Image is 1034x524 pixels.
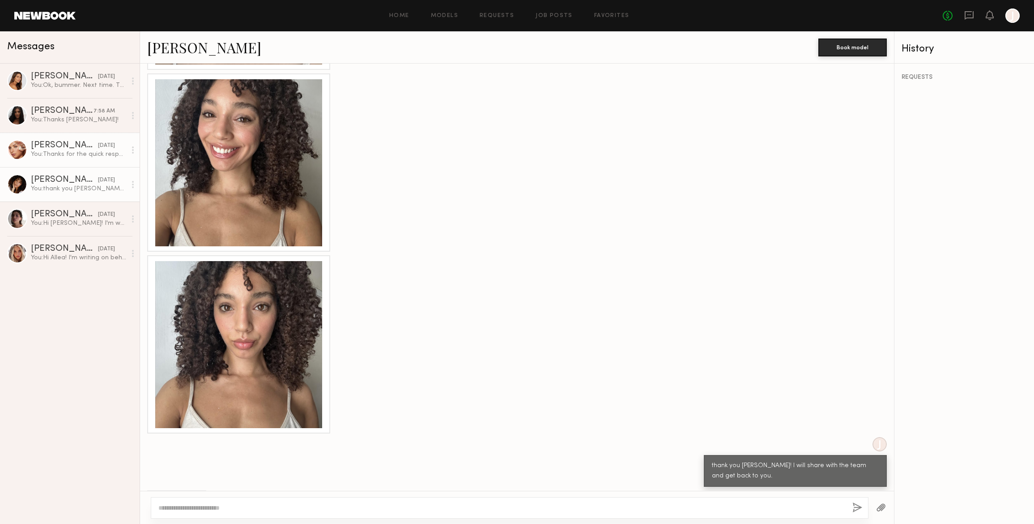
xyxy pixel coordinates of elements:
[7,42,55,52] span: Messages
[389,13,409,19] a: Home
[31,72,98,81] div: [PERSON_NAME]
[31,176,98,185] div: [PERSON_NAME]
[1005,9,1020,23] a: J
[98,73,115,81] div: [DATE]
[31,107,94,116] div: [PERSON_NAME]
[536,13,573,19] a: Job Posts
[31,116,126,124] div: You: Thanks [PERSON_NAME]!
[98,142,115,150] div: [DATE]
[98,210,115,219] div: [DATE]
[147,38,261,57] a: [PERSON_NAME]
[98,245,115,253] div: [DATE]
[94,107,115,116] div: 7:58 AM
[31,210,98,219] div: [PERSON_NAME]
[31,219,126,228] div: You: Hi [PERSON_NAME]! I'm writing on behalf of makeup brand caliray. We are interested in hiring...
[31,245,98,253] div: [PERSON_NAME]
[712,461,879,481] div: thank you [PERSON_NAME]! I will share with the team and get back to you.
[902,74,1027,81] div: REQUESTS
[31,185,126,193] div: You: thank you [PERSON_NAME]! I will share with the team and get back to you.
[31,81,126,90] div: You: Ok, bummer. Next time. Thanks!
[902,44,1027,54] div: History
[31,141,98,150] div: [PERSON_NAME]
[431,13,458,19] a: Models
[31,150,126,159] div: You: Thanks for the quick response. We would pay your listed day rate. Let me check with the team...
[594,13,630,19] a: Favorites
[818,43,887,51] a: Book model
[31,253,126,262] div: You: Hi Allea! I'm writing on behalf of makeup brand caliray. We are interested in hiring you for...
[818,39,887,56] button: Book model
[98,176,115,185] div: [DATE]
[480,13,514,19] a: Requests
